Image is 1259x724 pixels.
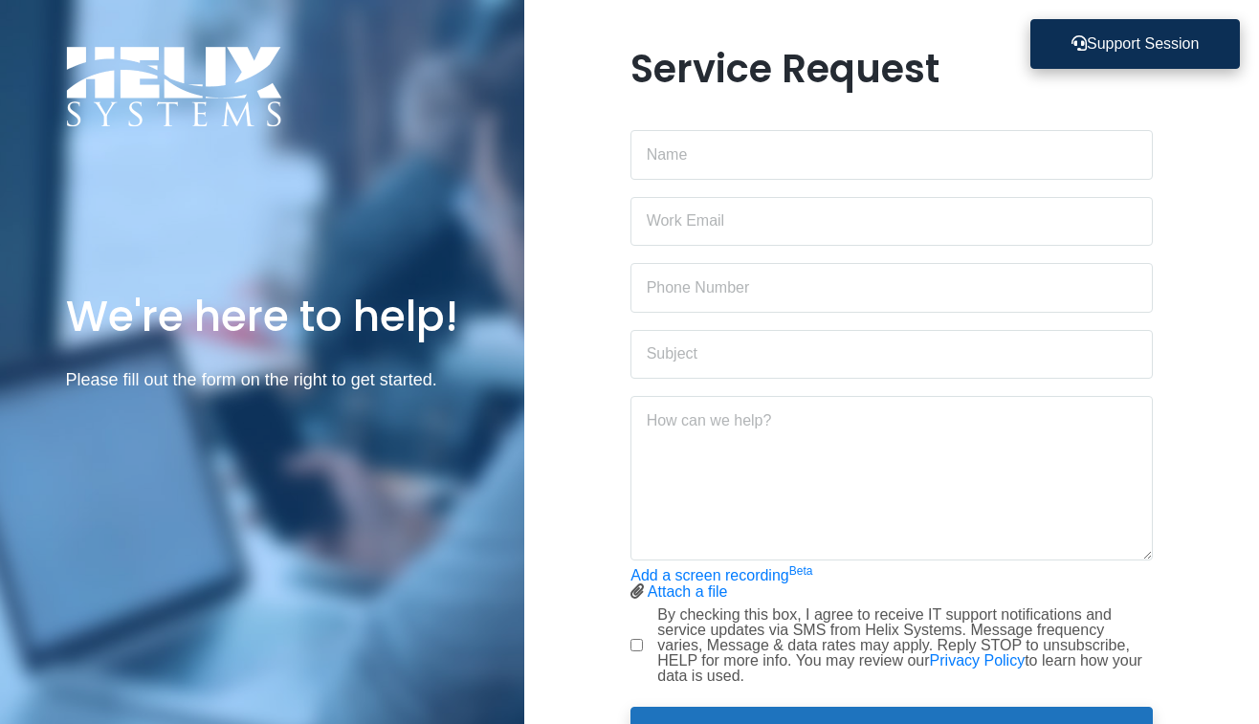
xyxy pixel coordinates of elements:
[789,564,813,578] sup: Beta
[66,46,282,127] img: Logo
[1030,19,1240,69] button: Support Session
[630,197,1153,247] input: Work Email
[630,46,1153,92] h1: Service Request
[648,583,728,600] a: Attach a file
[630,330,1153,380] input: Subject
[630,130,1153,180] input: Name
[630,263,1153,313] input: Phone Number
[657,607,1153,684] label: By checking this box, I agree to receive IT support notifications and service updates via SMS fro...
[630,567,812,583] a: Add a screen recordingBeta
[66,366,459,394] p: Please fill out the form on the right to get started.
[66,289,459,343] h1: We're here to help!
[930,652,1026,669] a: Privacy Policy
